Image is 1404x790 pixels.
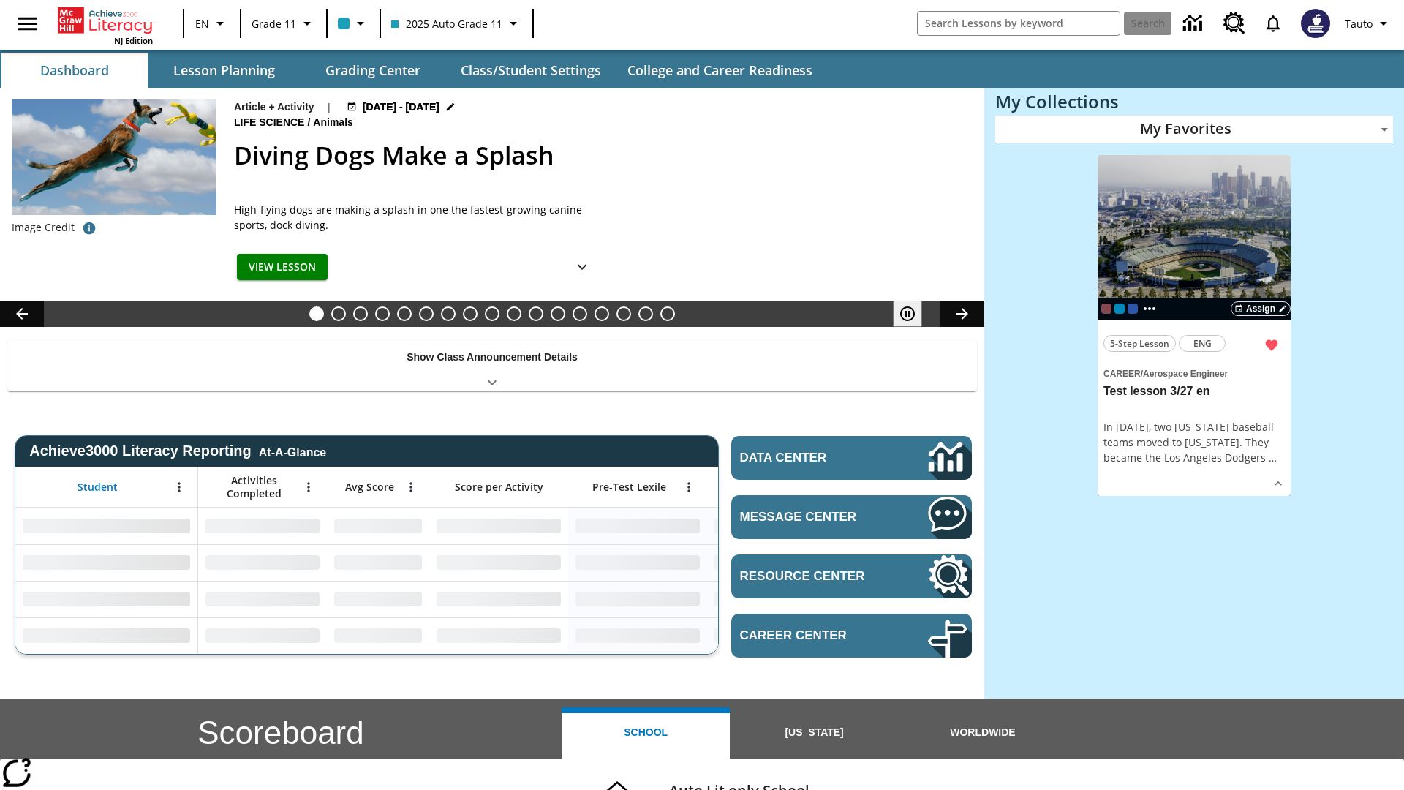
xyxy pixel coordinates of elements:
[419,306,434,321] button: Slide 6 The Last Homesteaders
[573,306,587,321] button: Slide 13 Career Lesson
[899,707,1067,759] button: Worldwide
[1143,369,1228,379] span: Aerospace Engineer
[332,10,375,37] button: Class color is light blue. Change class color
[707,581,846,617] div: No Data,
[1301,9,1330,38] img: Avatar
[1103,365,1285,381] span: Topic: Career/Aerospace Engineer
[1339,10,1398,37] button: Profile/Settings
[660,306,675,321] button: Slide 17 The Constitution's Balancing Act
[327,508,429,544] div: No Data,
[740,569,884,584] span: Resource Center
[893,301,922,327] button: Pause
[12,99,216,215] img: A dog is jumping high in the air in an attempt to grab a yellow toy with its mouth.
[507,306,521,321] button: Slide 10 The Invasion of the Free CD
[1098,155,1291,497] div: lesson details
[385,10,528,37] button: Class: 2025 Auto Grade 11, Select your class
[252,16,296,31] span: Grade 11
[562,707,730,759] button: School
[731,554,972,598] a: Resource Center, Will open in new tab
[740,510,884,524] span: Message Center
[1246,302,1275,315] span: Assign
[114,35,153,46] span: NJ Edition
[638,306,653,321] button: Slide 16 Point of View
[730,707,898,759] button: [US_STATE]
[189,10,235,37] button: Language: EN, Select a language
[995,116,1393,143] div: My Favorites
[1254,4,1292,42] a: Notifications
[237,254,328,281] button: View Lesson
[326,99,332,115] span: |
[363,99,439,115] span: [DATE] - [DATE]
[595,306,609,321] button: Slide 14 Between Two Worlds
[353,306,368,321] button: Slide 3 Do You Want Fries With That?
[995,91,1393,112] h3: My Collections
[1267,473,1289,494] button: Show Details
[58,4,153,46] div: Home
[307,116,310,128] span: /
[740,628,884,643] span: Career Center
[246,10,322,37] button: Grade: Grade 11, Select a grade
[449,53,613,88] button: Class/Student Settings
[298,476,320,498] button: Open Menu
[168,476,190,498] button: Open Menu
[1128,304,1138,314] div: OL 2025 Auto Grade 7
[455,481,543,494] span: Score per Activity
[1292,4,1339,42] button: Select a new avatar
[344,99,459,115] button: Aug 24 - Aug 25 Choose Dates
[234,115,307,131] span: Life Science
[1258,332,1285,358] button: Remove from Favorites
[234,137,967,174] h2: Diving Dogs Make a Splash
[78,481,118,494] span: Student
[1101,304,1111,314] div: OL 2025 Auto Grade 12
[29,443,326,459] span: Achieve3000 Literacy Reporting
[1103,419,1285,465] div: In [DATE], two [US_STATE] baseball teams moved to [US_STATE]. They became the Los Angeles Dodgers
[313,115,355,131] span: Animals
[731,614,972,658] a: Career Center
[151,53,297,88] button: Lesson Planning
[1103,369,1141,379] span: Career
[7,341,977,391] div: Show Class Announcement Details
[1141,300,1158,317] button: Show more classes
[6,2,49,45] button: Open side menu
[397,306,412,321] button: Slide 5 Cars of the Future?
[567,254,597,281] button: Show Details
[616,306,631,321] button: Slide 15 Hooray for Constitution Day!
[1103,335,1176,352] button: 5-Step Lesson
[400,476,422,498] button: Open Menu
[1179,335,1226,352] button: ENG
[707,544,846,581] div: No Data,
[707,508,846,544] div: No Data,
[205,474,302,500] span: Activities Completed
[441,306,456,321] button: Slide 7 Solar Power to the People
[327,617,429,654] div: No Data,
[592,481,666,494] span: Pre-Test Lexile
[1110,336,1169,351] span: 5-Step Lesson
[58,6,153,35] a: Home
[198,544,327,581] div: No Data,
[740,451,878,465] span: Data Center
[731,495,972,539] a: Message Center
[1231,301,1291,316] button: Assign Choose Dates
[529,306,543,321] button: Slide 11 Mixed Practice: Citing Evidence
[234,202,600,233] div: High-flying dogs are making a splash in one the fastest-growing canine sports, dock diving.
[463,306,478,321] button: Slide 8 Attack of the Terrifying Tomatoes
[551,306,565,321] button: Slide 12 Pre-release lesson
[345,481,394,494] span: Avg Score
[1174,4,1215,44] a: Data Center
[195,16,209,31] span: EN
[12,220,75,235] p: Image Credit
[731,436,972,480] a: Data Center
[375,306,390,321] button: Slide 4 Dirty Jobs Kids Had To Do
[75,215,104,241] button: Image credit: Gloria Anderson/Alamy Stock Photo
[1141,369,1143,379] span: /
[1114,304,1125,314] div: 205 Auto Grade 11
[198,617,327,654] div: No Data,
[407,350,578,365] p: Show Class Announcement Details
[707,617,846,654] div: No Data,
[198,508,327,544] div: No Data,
[391,16,502,31] span: 2025 Auto Grade 11
[234,99,314,115] p: Article + Activity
